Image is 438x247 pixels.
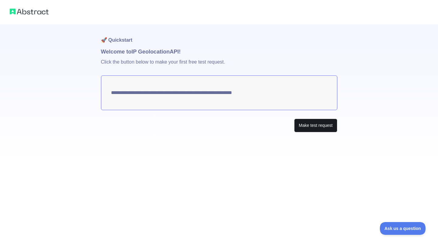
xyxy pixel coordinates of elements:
h1: 🚀 Quickstart [101,24,337,47]
h1: Welcome to IP Geolocation API! [101,47,337,56]
iframe: Toggle Customer Support [380,222,426,235]
p: Click the button below to make your first free test request. [101,56,337,75]
button: Make test request [294,119,337,132]
img: Abstract logo [10,7,49,16]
